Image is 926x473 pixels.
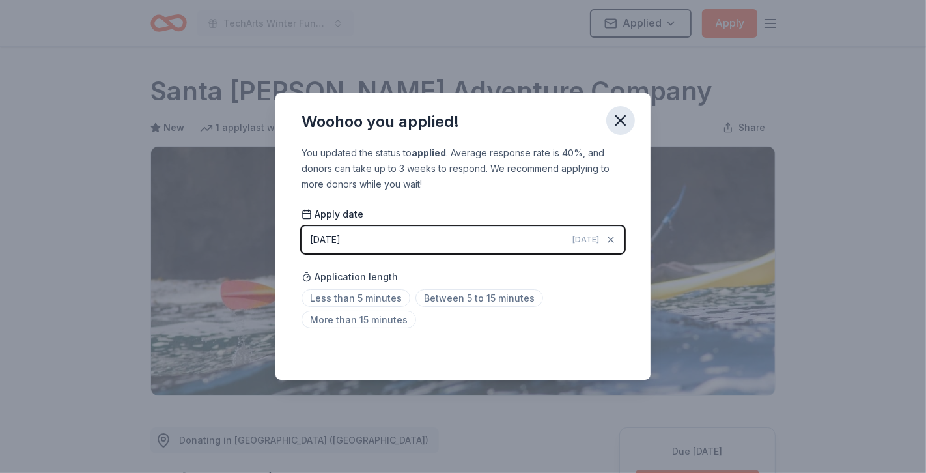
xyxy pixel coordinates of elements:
[302,208,363,221] span: Apply date
[302,289,410,307] span: Less than 5 minutes
[302,311,416,328] span: More than 15 minutes
[412,147,446,158] b: applied
[310,232,341,248] div: [DATE]
[572,235,599,245] span: [DATE]
[302,269,398,285] span: Application length
[415,289,543,307] span: Between 5 to 15 minutes
[302,145,624,192] div: You updated the status to . Average response rate is 40%, and donors can take up to 3 weeks to re...
[302,226,624,253] button: [DATE][DATE]
[302,111,459,132] div: Woohoo you applied!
